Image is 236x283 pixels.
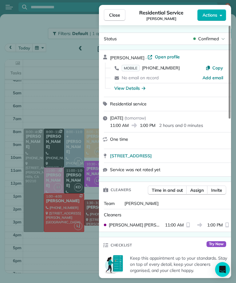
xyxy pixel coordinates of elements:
[111,187,131,193] span: Cleaners
[159,122,203,128] p: 2 hours and 0 minutes
[207,222,223,228] span: 1:00 PM
[110,122,129,128] span: 11:00 AM
[114,85,145,91] button: View Details
[152,187,183,193] span: Time in and out
[198,36,219,42] span: Confirmed
[144,55,148,60] span: ·
[148,186,187,195] button: Time in and out
[104,201,115,206] span: Team
[109,222,163,228] span: [PERSON_NAME] [PERSON_NAME]
[124,201,159,206] span: [PERSON_NAME]
[206,65,223,71] button: Copy
[122,75,159,81] span: No email on record
[110,115,123,121] span: [DATE]
[147,54,180,60] a: Open profile
[109,12,120,18] span: Close
[110,153,152,159] span: [STREET_ADDRESS]
[130,255,227,273] p: Keep this appointment up to your standards. Stay on top of every detail, keep your cleaners organ...
[212,65,223,71] span: Copy
[146,16,176,21] span: [PERSON_NAME]
[110,136,128,142] span: One time
[165,222,184,228] span: 11:00 AM
[124,115,146,121] span: ( tomorrow )
[190,187,204,193] span: Assign
[155,54,180,60] span: Open profile
[203,12,217,18] span: Actions
[110,55,144,61] span: [PERSON_NAME]
[203,75,223,81] a: Add email
[211,187,222,193] span: Invite
[122,65,140,71] span: MOBILE
[104,36,117,41] span: Status
[140,122,156,128] span: 1:00 PM
[139,9,183,16] span: Residential Service
[111,242,132,248] span: Checklist
[110,153,227,159] a: [STREET_ADDRESS]
[110,167,160,173] span: Service was not rated yet
[215,262,230,277] div: Open Intercom Messenger
[142,65,180,71] span: [PHONE_NUMBER]
[186,186,208,195] button: Assign
[104,212,121,218] span: Cleaners
[110,101,147,107] span: Residential service
[207,186,226,195] button: Invite
[104,9,125,21] button: Close
[122,65,180,71] a: MOBILE[PHONE_NUMBER]
[206,241,226,247] span: Try Now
